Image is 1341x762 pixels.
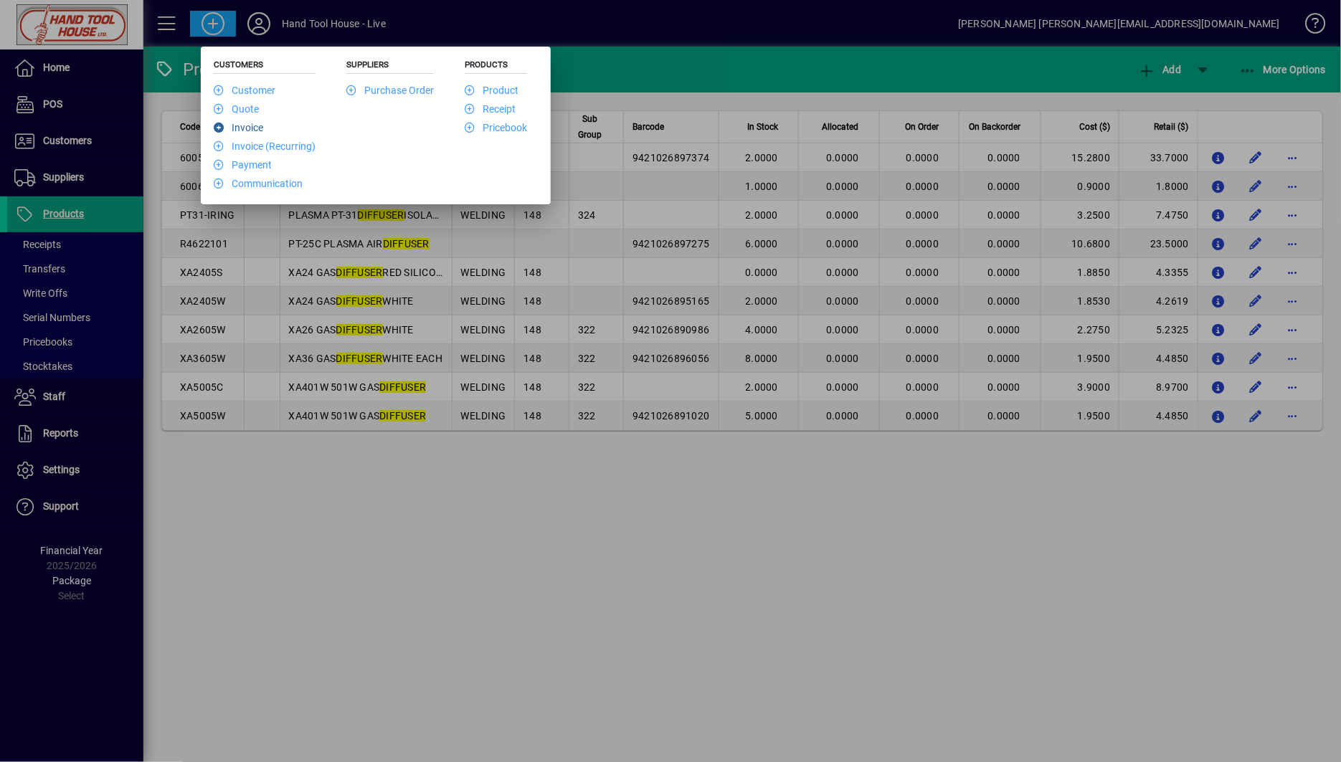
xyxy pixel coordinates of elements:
[465,103,516,115] a: Receipt
[214,159,272,171] a: Payment
[346,59,434,74] h5: Suppliers
[465,122,527,133] a: Pricebook
[465,85,518,96] a: Product
[214,178,303,189] a: Communication
[214,103,259,115] a: Quote
[346,85,434,96] a: Purchase Order
[214,85,275,96] a: Customer
[214,59,316,74] h5: Customers
[465,59,527,74] h5: Products
[214,122,263,133] a: Invoice
[214,141,316,152] a: Invoice (Recurring)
